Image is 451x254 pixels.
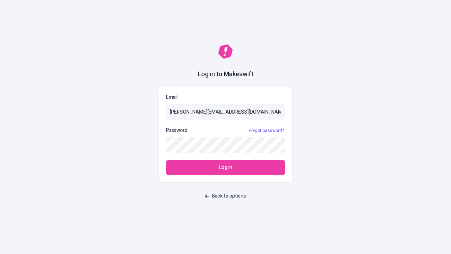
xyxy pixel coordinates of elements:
[201,190,250,202] button: Back to options
[166,127,187,134] p: Password
[166,160,285,175] button: Log in
[166,104,285,120] input: Email
[219,164,232,171] span: Log in
[247,128,285,133] a: Forgot password?
[166,93,285,101] p: Email
[212,192,246,200] span: Back to options
[198,70,253,79] h1: Log in to Makeswift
